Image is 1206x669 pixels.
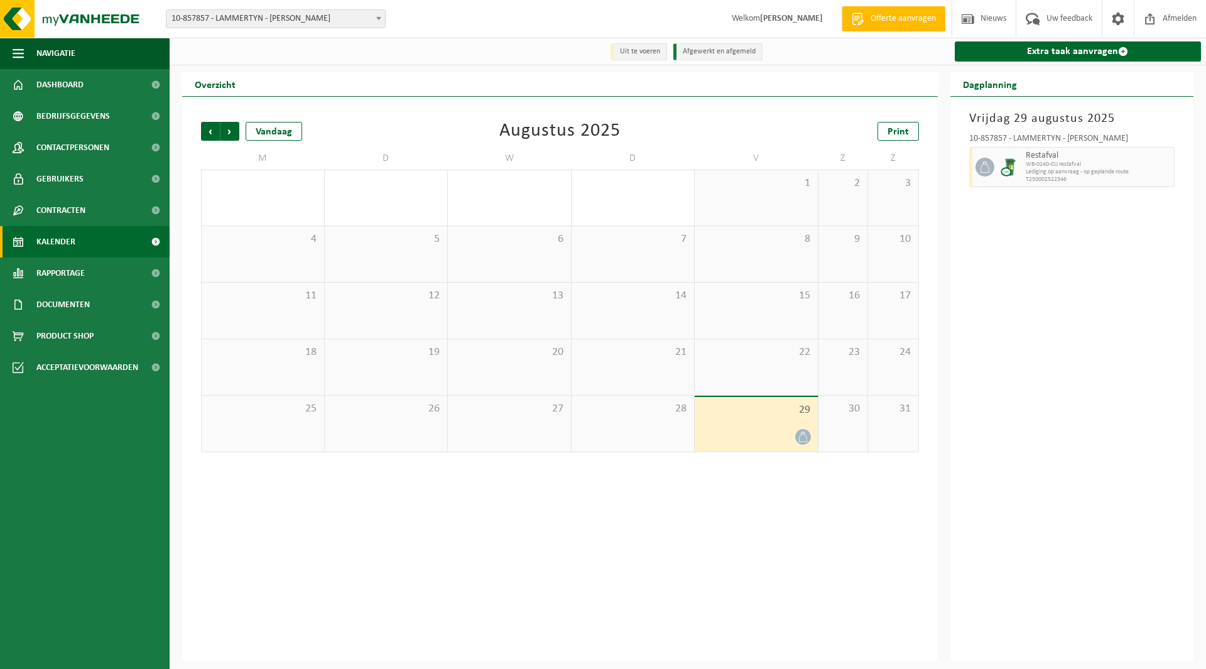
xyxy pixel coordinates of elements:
span: Vorige [201,122,220,141]
span: 20 [454,345,565,359]
span: 27 [454,402,565,416]
div: Augustus 2025 [499,122,621,141]
span: 29 [701,403,812,417]
span: Offerte aanvragen [867,13,939,25]
img: WB-0240-CU [1001,158,1019,177]
span: 17 [874,289,911,303]
span: 15 [701,289,812,303]
span: 9 [825,232,862,246]
span: Contracten [36,195,85,226]
span: 12 [331,289,442,303]
td: D [325,147,448,170]
h3: Vrijdag 29 augustus 2025 [969,109,1175,128]
td: W [448,147,572,170]
a: Print [877,122,919,141]
span: 19 [331,345,442,359]
td: M [201,147,325,170]
span: Dashboard [36,69,84,101]
span: 26 [331,402,442,416]
h2: Overzicht [182,72,248,96]
td: Z [818,147,869,170]
span: 14 [578,289,688,303]
span: Print [888,127,909,137]
span: Acceptatievoorwaarden [36,352,138,383]
span: 21 [578,345,688,359]
span: 5 [331,232,442,246]
span: 18 [208,345,318,359]
li: Uit te voeren [611,43,667,60]
span: 30 [825,402,862,416]
span: 24 [874,345,911,359]
td: D [572,147,695,170]
span: Lediging op aanvraag - op geplande route [1026,168,1171,176]
span: 1 [701,177,812,190]
span: Kalender [36,226,75,258]
span: 31 [874,402,911,416]
strong: [PERSON_NAME] [760,14,823,23]
a: Offerte aanvragen [842,6,945,31]
li: Afgewerkt en afgemeld [673,43,763,60]
span: Bedrijfsgegevens [36,101,110,132]
span: Product Shop [36,320,94,352]
a: Extra taak aanvragen [955,41,1202,62]
span: Documenten [36,289,90,320]
span: Gebruikers [36,163,84,195]
h2: Dagplanning [950,72,1029,96]
span: Navigatie [36,38,75,69]
span: 13 [454,289,565,303]
span: Contactpersonen [36,132,109,163]
span: 8 [701,232,812,246]
span: T250002522346 [1026,176,1171,183]
td: V [695,147,818,170]
span: 6 [454,232,565,246]
span: 2 [825,177,862,190]
span: 10-857857 - LAMMERTYN - ILKNUR ALTINTAS - AARTSELAAR [166,10,385,28]
span: WB-0240-CU restafval [1026,161,1171,168]
span: Rapportage [36,258,85,289]
span: 10 [874,232,911,246]
span: Restafval [1026,151,1171,161]
span: 3 [874,177,911,190]
td: Z [868,147,918,170]
span: 4 [208,232,318,246]
span: Volgende [220,122,239,141]
div: 10-857857 - LAMMERTYN - [PERSON_NAME] [969,134,1175,147]
span: 7 [578,232,688,246]
div: Vandaag [246,122,302,141]
span: 23 [825,345,862,359]
span: 28 [578,402,688,416]
span: 10-857857 - LAMMERTYN - ILKNUR ALTINTAS - AARTSELAAR [166,9,386,28]
span: 25 [208,402,318,416]
span: 11 [208,289,318,303]
span: 16 [825,289,862,303]
span: 22 [701,345,812,359]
